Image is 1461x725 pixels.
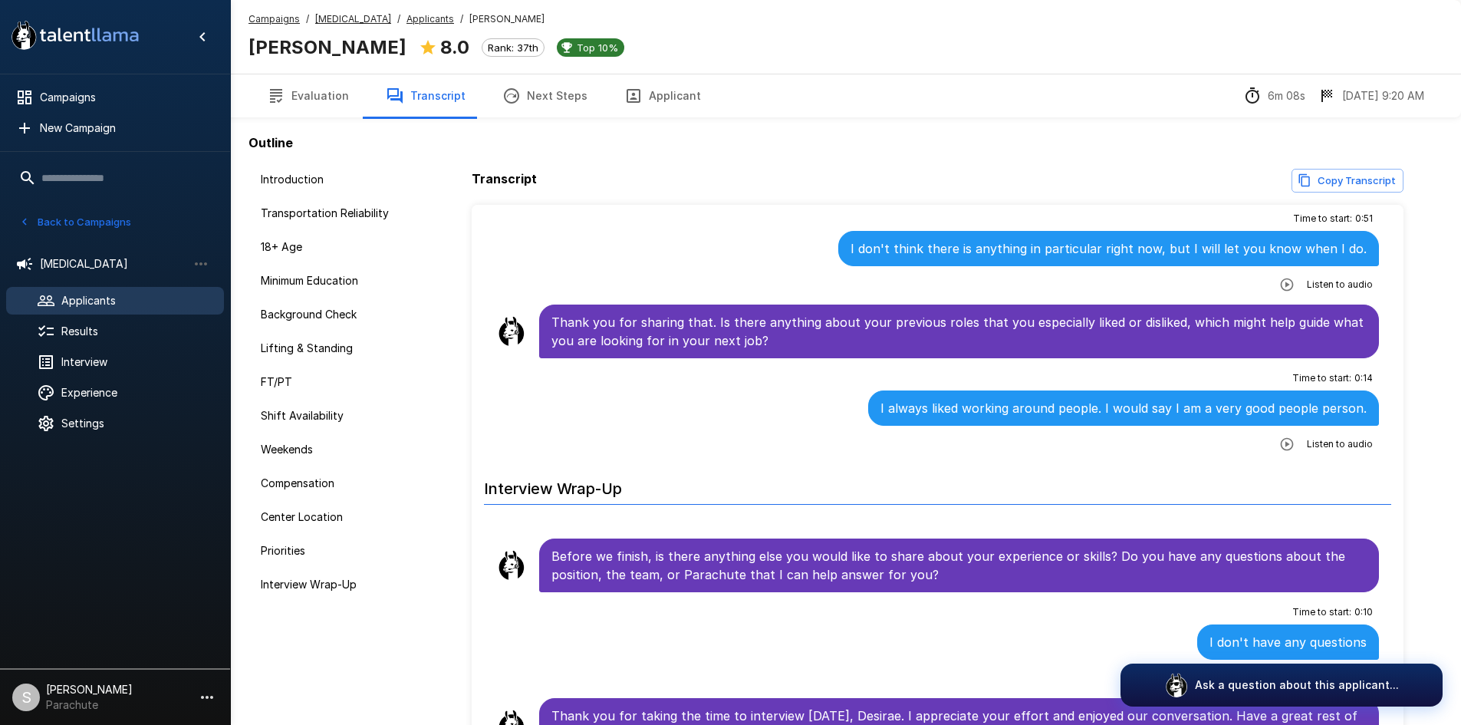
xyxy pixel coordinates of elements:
[484,74,606,117] button: Next Steps
[1268,88,1305,104] p: 6m 08s
[248,301,426,328] div: Background Check
[571,41,624,54] span: Top 10%
[248,503,426,531] div: Center Location
[261,543,414,559] span: Priorities
[261,509,414,525] span: Center Location
[261,239,414,255] span: 18+ Age
[248,74,367,117] button: Evaluation
[261,476,414,491] span: Compensation
[482,41,544,54] span: Rank: 37th
[248,334,426,362] div: Lifting & Standing
[261,408,414,423] span: Shift Availability
[261,206,414,221] span: Transportation Reliability
[496,550,527,581] img: llama_clean.png
[1209,633,1367,651] p: I don't have any questions
[1307,437,1373,452] span: Listen to audio
[1307,277,1373,292] span: Listen to audio
[1355,211,1373,226] span: 0 : 51
[261,374,414,390] span: FT/PT
[1293,211,1352,226] span: Time to start :
[1120,664,1443,707] button: Ask a question about this applicant...
[484,464,1392,505] h6: Interview Wrap-Up
[248,537,426,565] div: Priorities
[440,36,469,58] b: 8.0
[248,199,426,227] div: Transportation Reliability
[248,166,426,193] div: Introduction
[367,74,484,117] button: Transcript
[248,571,426,598] div: Interview Wrap-Up
[851,239,1367,258] p: I don't think there is anything in particular right now, but I will let you know when I do.
[880,399,1367,417] p: I always liked working around people. I would say I am a very good people person.
[1292,169,1403,193] button: Copy transcript
[1292,371,1351,386] span: Time to start :
[551,547,1367,584] p: Before we finish, is there anything else you would like to share about your experience or skills?...
[1318,87,1424,105] div: The date and time when the interview was completed
[551,313,1367,350] p: Thank you for sharing that. Is there anything about your previous roles that you especially liked...
[248,470,426,497] div: Compensation
[248,436,426,463] div: Weekends
[261,442,414,457] span: Weekends
[1292,605,1351,620] span: Time to start :
[1354,371,1373,386] span: 0 : 14
[606,74,719,117] button: Applicant
[261,273,414,288] span: Minimum Education
[261,577,414,592] span: Interview Wrap-Up
[1342,88,1424,104] p: [DATE] 9:20 AM
[1164,673,1189,697] img: logo_glasses@2x.png
[248,233,426,261] div: 18+ Age
[261,172,414,187] span: Introduction
[472,171,537,186] b: Transcript
[261,341,414,356] span: Lifting & Standing
[1354,605,1373,620] span: 0 : 10
[496,316,527,347] img: llama_clean.png
[1195,677,1399,693] p: Ask a question about this applicant...
[261,307,414,322] span: Background Check
[248,267,426,295] div: Minimum Education
[248,368,426,396] div: FT/PT
[248,402,426,430] div: Shift Availability
[248,36,406,58] b: [PERSON_NAME]
[1243,87,1305,105] div: The time between starting and completing the interview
